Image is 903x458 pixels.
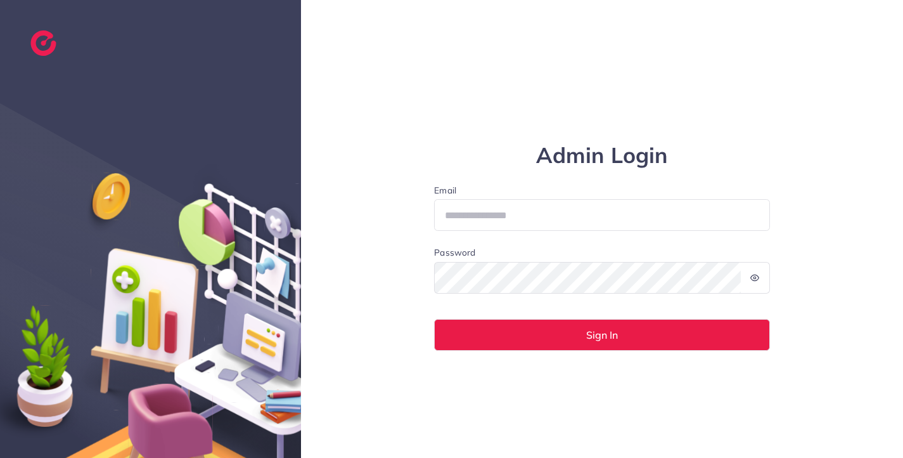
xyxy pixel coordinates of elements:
[30,30,56,56] img: logo
[434,184,770,197] label: Email
[434,319,770,351] button: Sign In
[586,330,618,340] span: Sign In
[434,143,770,169] h1: Admin Login
[434,246,475,259] label: Password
